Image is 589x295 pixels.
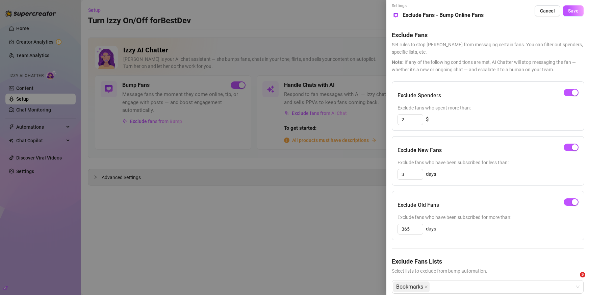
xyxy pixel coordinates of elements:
[535,5,560,16] button: Cancel
[392,267,584,275] span: Select lists to exclude from bump automation.
[426,170,436,178] span: days
[398,92,441,100] h5: Exclude Spenders
[426,225,436,233] span: days
[392,257,584,266] h5: Exclude Fans Lists
[392,59,404,65] span: Note:
[398,159,579,166] span: Exclude fans who have been subscribed for less than:
[398,201,439,209] h5: Exclude Old Fans
[566,272,582,288] iframe: Intercom live chat
[396,282,423,292] span: Bookmarks
[392,58,584,73] span: If any of the following conditions are met, AI Chatter will stop messaging the fan — whether it's...
[398,104,579,112] span: Exclude fans who spent more than:
[540,8,555,14] span: Cancel
[392,3,484,9] span: Settings
[393,281,430,292] span: Bookmarks
[563,5,584,16] button: Save
[392,41,584,56] span: Set rules to stop [PERSON_NAME] from messaging certain fans. You can filter out spenders, specifi...
[392,30,584,40] h5: Exclude Fans
[426,116,429,124] span: $
[398,146,442,154] h5: Exclude New Fans
[568,8,579,14] span: Save
[403,11,484,19] h5: Exclude Fans - Bump Online Fans
[580,272,585,277] span: 5
[425,285,428,289] span: close
[398,214,579,221] span: Exclude fans who have been subscribed for more than:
